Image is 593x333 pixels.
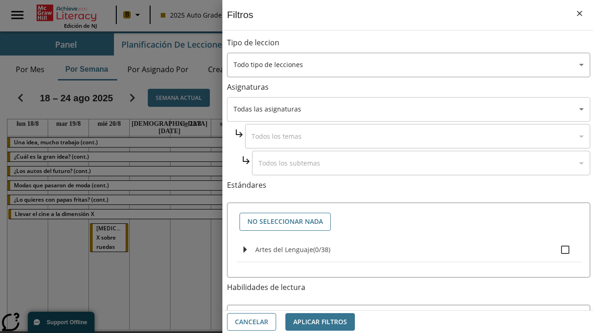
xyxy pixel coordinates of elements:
[313,245,330,254] span: 0 estándares seleccionados/38 estándares en grupo
[227,180,590,191] p: Estándares
[252,151,590,175] div: Seleccione una Asignatura
[245,124,590,148] div: Seleccione una Asignatura
[570,4,589,23] button: Cerrar los filtros del Menú lateral
[227,37,590,48] p: Tipo de leccion
[227,97,590,122] div: Seleccione una Asignatura
[227,313,276,331] button: Cancelar
[235,210,582,233] div: Seleccione estándares
[237,238,582,270] ul: Seleccione estándares
[227,282,590,293] p: Habilidades de lectura
[227,82,590,92] p: Asignaturas
[255,245,313,254] span: Artes del Lenguaje
[285,313,355,331] button: Aplicar Filtros
[227,9,253,30] h1: Filtros
[227,53,590,77] div: Seleccione un tipo de lección
[240,213,331,231] button: No seleccionar nada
